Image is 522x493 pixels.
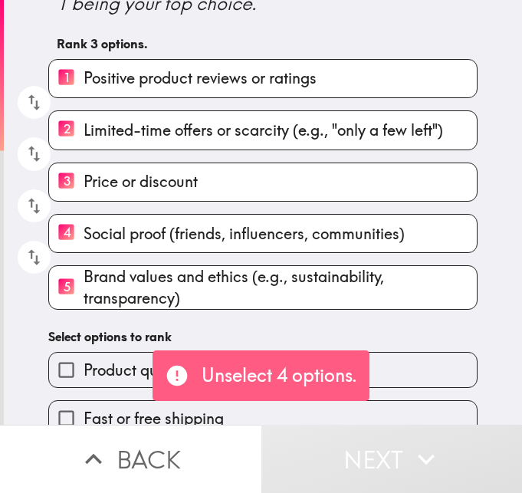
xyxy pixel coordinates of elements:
[84,67,317,89] span: Positive product reviews or ratings
[49,111,477,149] button: 2Limited-time offers or scarcity (e.g., "only a few left")
[49,401,477,435] button: Fast or free shipping
[49,353,477,387] button: Product quality or unique features
[202,363,357,389] p: Unselect 4 options.
[57,35,469,52] h6: Rank 3 options.
[84,120,443,141] span: Limited-time offers or scarcity (e.g., "only a few left")
[84,360,315,381] span: Product quality or unique features
[84,171,198,192] span: Price or discount
[49,60,477,97] button: 1Positive product reviews or ratings
[49,215,477,252] button: 4Social proof (friends, influencers, communities)
[48,328,478,345] h6: Select options to rank
[49,266,477,309] button: 5Brand values and ethics (e.g., sustainability, transparency)
[49,163,477,201] button: 3Price or discount
[84,266,477,309] span: Brand values and ethics (e.g., sustainability, transparency)
[84,408,224,429] span: Fast or free shipping
[84,223,405,245] span: Social proof (friends, influencers, communities)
